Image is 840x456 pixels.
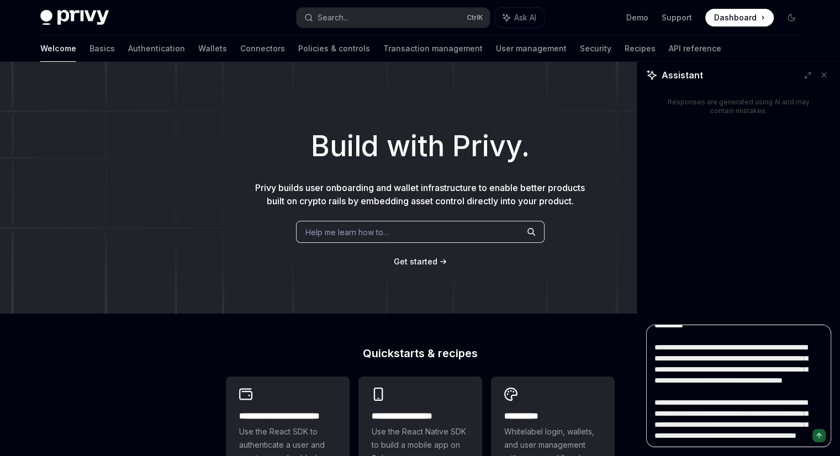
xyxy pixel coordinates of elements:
a: Wallets [198,35,227,62]
a: Security [580,35,611,62]
button: Send message [812,429,826,442]
a: Dashboard [705,9,774,26]
div: Responses are generated using AI and may contain mistakes. [664,98,813,115]
button: Search...CtrlK [297,8,490,28]
span: Privy builds user onboarding and wallet infrastructure to enable better products built on crypto ... [255,182,585,206]
a: API reference [669,35,721,62]
img: dark logo [40,10,109,25]
a: Transaction management [383,35,483,62]
a: Policies & controls [298,35,370,62]
a: Basics [89,35,115,62]
span: Ask AI [514,12,536,23]
a: Welcome [40,35,76,62]
span: Help me learn how to… [305,226,389,238]
h1: Build with Privy. [18,125,822,168]
div: Search... [318,11,348,24]
span: Dashboard [714,12,757,23]
a: Demo [626,12,648,23]
span: Ctrl K [467,13,483,22]
span: Get started [394,257,437,266]
a: Authentication [128,35,185,62]
a: Support [662,12,692,23]
button: Ask AI [495,8,544,28]
button: Toggle dark mode [783,9,800,26]
a: Get started [394,256,437,267]
span: Assistant [662,68,703,82]
a: Connectors [240,35,285,62]
a: User management [496,35,567,62]
a: Recipes [625,35,656,62]
h2: Quickstarts & recipes [226,348,615,359]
